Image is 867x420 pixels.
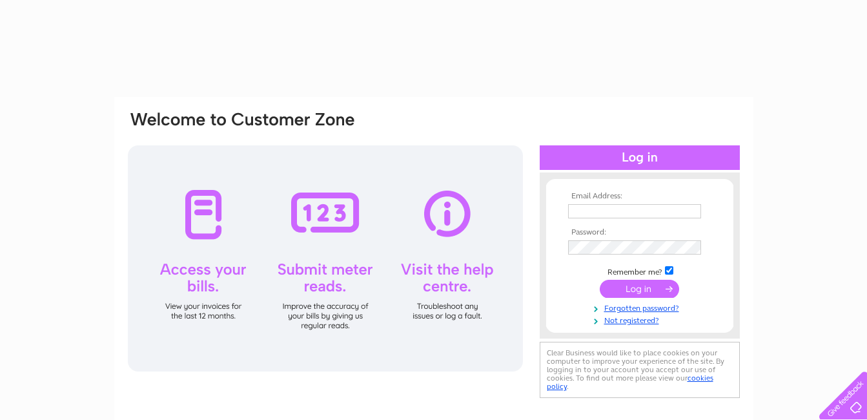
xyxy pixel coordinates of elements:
[600,280,679,298] input: Submit
[568,313,715,326] a: Not registered?
[547,373,713,391] a: cookies policy
[565,192,715,201] th: Email Address:
[540,342,740,398] div: Clear Business would like to place cookies on your computer to improve your experience of the sit...
[568,301,715,313] a: Forgotten password?
[565,228,715,237] th: Password:
[565,264,715,277] td: Remember me?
